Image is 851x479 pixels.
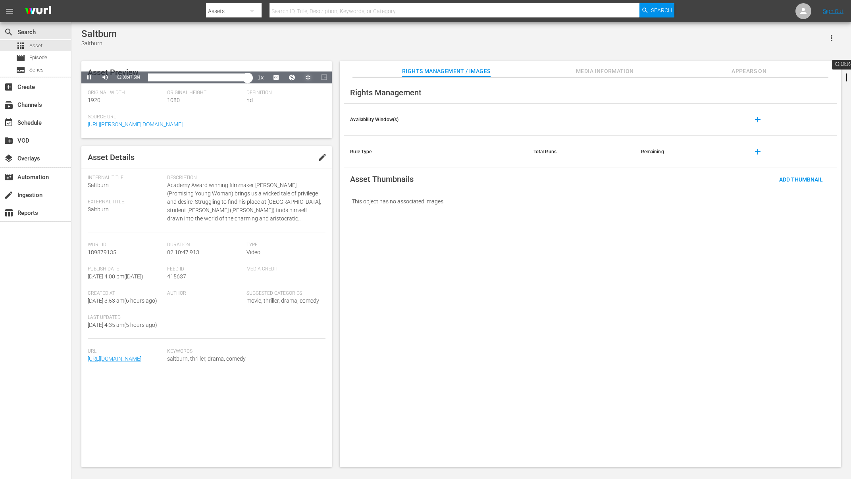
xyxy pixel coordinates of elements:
span: Keywords [167,348,322,355]
span: Series [29,66,44,74]
span: Type [246,242,322,248]
span: [DATE] 4:35 am ( 5 hours ago ) [88,322,157,328]
span: Media Information [575,66,635,76]
span: Rights Management [350,88,422,97]
span: Create [4,82,13,92]
th: Rule Type [344,136,527,168]
span: External Title: [88,199,163,205]
a: Sign Out [823,8,843,14]
div: Saltburn [81,28,117,39]
span: add [753,115,762,124]
span: Created At [88,290,163,297]
span: Last Updated [88,315,163,321]
span: Appears On [719,66,779,76]
span: Feed ID [167,266,243,272]
button: Mute [97,71,113,83]
span: 189879135 [88,249,116,255]
span: Reports [4,208,13,218]
span: Video [246,249,260,255]
th: Availability Window(s) [344,104,527,136]
span: Search [4,27,13,37]
span: Source Url [88,114,322,120]
span: edit [318,153,327,162]
button: add [748,142,767,161]
button: Search [639,3,674,17]
button: Jump To Time [284,71,300,83]
span: Asset Thumbnails [350,174,414,184]
span: Url [88,348,163,355]
button: Exit Fullscreen [300,71,316,83]
span: 02:09:47.584 [117,75,140,79]
span: Automation [4,172,13,182]
div: Progress Bar [148,73,248,81]
span: Definition [246,90,322,96]
span: Wurl Id [88,242,163,248]
span: Saltburn [88,206,109,212]
button: add [748,110,767,129]
span: 1920 [88,97,100,103]
span: Overlays [4,154,13,163]
span: 02:10:47.913 [167,249,199,255]
span: Author [167,290,243,297]
span: Original Height [167,90,243,96]
span: Academy Award winning filmmaker [PERSON_NAME] (Promising Young Woman) brings us a wicked tale of ... [167,181,322,223]
span: Episode [16,53,25,63]
button: Add Thumbnail [773,172,829,186]
button: Captions [268,71,284,83]
span: [DATE] 3:53 am ( 6 hours ago ) [88,297,157,304]
a: [URL][PERSON_NAME][DOMAIN_NAME] [88,121,183,127]
span: Asset Details [88,153,135,162]
span: Rights Management / Images [402,66,490,76]
a: [URL][DOMAIN_NAME] [88,355,141,362]
span: hd [246,97,253,103]
span: Schedule [4,118,13,127]
span: Internal Title: [88,175,163,181]
span: Suggested Categories [246,290,322,297]
span: Channels [4,100,13,110]
span: Ingestion [4,190,13,200]
span: 415637 [167,273,186,280]
span: movie, thriller, drama, comedy [246,297,319,304]
span: [DATE] 4:00 pm ( [DATE] ) [88,273,143,280]
th: Remaining [635,136,742,168]
button: edit [313,148,332,167]
button: Picture-in-Picture [316,71,332,83]
span: Original Width [88,90,163,96]
span: Add Thumbnail [773,176,829,183]
span: Asset Preview [88,68,139,77]
div: This object has no associated images. [344,190,837,212]
span: menu [5,6,14,16]
span: saltburn, thriller, drama, comedy [167,355,322,363]
span: VOD [4,136,13,145]
span: Asset [16,41,25,50]
img: ans4CAIJ8jUAAAAAAAAAAAAAAAAAAAAAAAAgQb4GAAAAAAAAAAAAAAAAAAAAAAAAJMjXAAAAAAAAAAAAAAAAAAAAAAAAgAT5G... [19,2,57,21]
div: Saltburn [81,39,117,48]
span: Description: [167,175,322,181]
span: Search [651,3,672,17]
span: add [753,147,762,156]
button: Pause [81,71,97,83]
button: Playback Rate [252,71,268,83]
span: Asset [29,42,42,50]
span: Series [16,65,25,75]
span: Duration [167,242,243,248]
span: Episode [29,54,47,62]
span: 1080 [167,97,180,103]
span: Media Credit [246,266,322,272]
span: Saltburn [88,182,109,188]
span: Publish Date [88,266,163,272]
th: Total Runs [527,136,635,168]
